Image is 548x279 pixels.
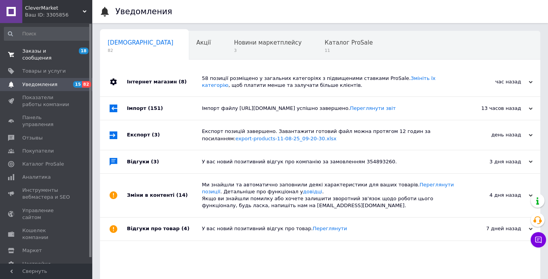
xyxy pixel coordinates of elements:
[127,174,202,217] div: Зміни в контенті
[127,150,202,173] div: Відгуки
[22,135,43,141] span: Отзывы
[108,39,173,46] span: [DEMOGRAPHIC_DATA]
[127,218,202,241] div: Відгуки про товар
[22,94,71,108] span: Показатели работы компании
[456,78,533,85] div: час назад
[82,81,91,88] span: 82
[202,225,456,232] div: У вас новий позитивний відгук про товар.
[73,81,82,88] span: 15
[22,161,64,168] span: Каталог ProSale
[176,192,188,198] span: (14)
[202,181,456,209] div: Ми знайшли та автоматично заповнили деякі характеристики для ваших товарів. . Детальніше про функ...
[325,39,373,46] span: Каталог ProSale
[127,120,202,149] div: Експорт
[456,158,533,165] div: 3 дня назад
[151,159,159,164] span: (3)
[22,207,71,221] span: Управление сайтом
[202,75,436,88] a: Змініть їх категорію
[182,226,190,231] span: (4)
[456,225,533,232] div: 7 дней назад
[197,39,211,46] span: Акції
[178,79,187,85] span: (8)
[234,48,301,53] span: 3
[25,5,83,12] span: CleverMarket
[325,48,373,53] span: 11
[22,247,42,254] span: Маркет
[22,114,71,128] span: Панель управления
[108,48,173,53] span: 82
[22,227,71,241] span: Кошелек компании
[350,105,396,111] a: Переглянути звіт
[313,226,347,231] a: Переглянути
[115,7,172,16] h1: Уведомления
[127,97,202,120] div: Імпорт
[202,128,456,142] div: Експорт позицій завершено. Завантажити готовий файл можна протягом 12 годин за посиланням:
[202,182,454,194] a: Переглянути позиції
[202,75,456,89] div: 58 позиції розміщено у загальних категоріях з підвищеними ставками ProSale. , щоб платити менше т...
[456,192,533,199] div: 4 дня назад
[25,12,92,18] div: Ваш ID: 3305856
[202,158,456,165] div: У вас новий позитивний відгук про компанію за замовленням 354893260.
[531,232,546,247] button: Чат с покупателем
[202,105,456,112] div: Імпорт файлу [URL][DOMAIN_NAME] успішно завершено.
[148,105,163,111] span: (151)
[303,189,322,194] a: довідці
[456,131,533,138] div: день назад
[456,105,533,112] div: 13 часов назад
[152,132,160,138] span: (3)
[22,81,57,88] span: Уведомления
[79,48,88,54] span: 18
[22,68,66,75] span: Товары и услуги
[22,261,50,267] span: Настройки
[22,48,71,61] span: Заказы и сообщения
[127,67,202,96] div: Інтернет магазин
[234,39,301,46] span: Новини маркетплейсу
[4,27,91,41] input: Поиск
[22,148,54,154] span: Покупатели
[235,136,336,141] a: export-products-11-08-25_09-20-30.xlsx
[22,187,71,201] span: Инструменты вебмастера и SEO
[22,174,51,181] span: Аналитика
